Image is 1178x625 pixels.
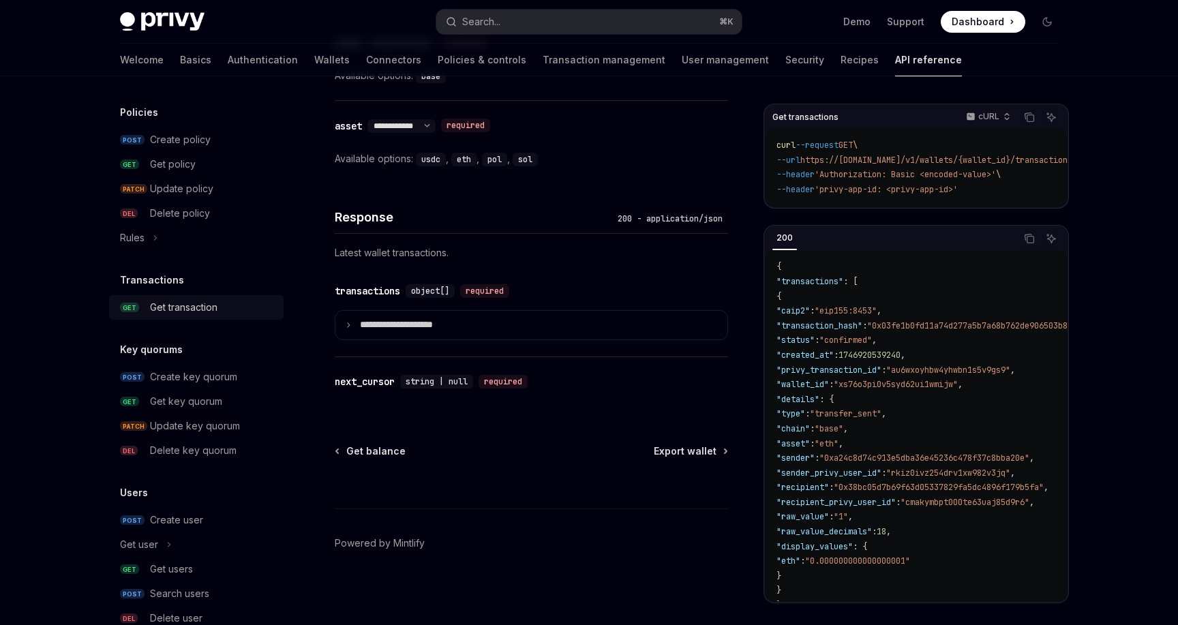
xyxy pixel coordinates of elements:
[896,497,901,508] span: :
[776,555,800,566] span: "eth"
[228,44,298,76] a: Authentication
[120,397,139,407] span: GET
[120,372,145,382] span: POST
[460,284,509,298] div: required
[482,153,507,166] code: pol
[1021,108,1038,126] button: Copy the contents from the code block
[796,140,839,151] span: --request
[451,153,477,166] code: eth
[952,15,1004,29] span: Dashboard
[776,350,834,361] span: "created_at"
[150,585,209,602] div: Search users
[776,585,781,596] span: }
[1042,230,1060,247] button: Ask AI
[958,379,963,390] span: ,
[411,286,449,296] span: object[]
[109,152,284,177] a: GETGet policy
[1029,453,1034,463] span: ,
[120,209,138,219] span: DEL
[335,375,395,388] div: next_cursor
[776,541,853,552] span: "display_values"
[416,70,446,83] code: base
[776,140,796,151] span: curl
[120,515,145,525] span: POST
[776,394,819,405] span: "details"
[109,295,284,320] a: GETGet transaction
[120,184,147,194] span: PATCH
[843,423,848,434] span: ,
[815,423,843,434] span: "base"
[958,106,1016,129] button: cURL
[776,169,815,180] span: --header
[776,291,781,302] span: {
[853,140,858,151] span: \
[815,169,996,180] span: 'Authorization: Basic <encoded-value>'
[109,365,284,389] a: POSTCreate key quorum
[815,184,958,195] span: 'privy-app-id: <privy-app-id>'
[819,335,872,346] span: "confirmed"
[881,365,886,376] span: :
[776,423,810,434] span: "chain"
[366,44,421,76] a: Connectors
[941,11,1025,33] a: Dashboard
[853,541,867,552] span: : {
[843,276,858,287] span: : [
[654,444,727,458] a: Export wallet
[150,393,222,410] div: Get key quorum
[150,299,217,316] div: Get transaction
[785,44,824,76] a: Security
[120,536,158,553] div: Get user
[886,365,1010,376] span: "au6wxoyhbw4yhwbn1s5v9gs9"
[120,230,145,246] div: Rules
[815,438,839,449] span: "eth"
[819,394,834,405] span: : {
[150,442,237,459] div: Delete key quorum
[150,156,196,172] div: Get policy
[776,261,781,272] span: {
[150,512,203,528] div: Create user
[862,320,867,331] span: :
[120,44,164,76] a: Welcome
[462,14,500,30] div: Search...
[772,112,839,123] span: Get transactions
[776,305,810,316] span: "caip2"
[848,511,853,522] span: ,
[810,438,815,449] span: :
[719,16,734,27] span: ⌘ K
[335,245,728,261] p: Latest wallet transactions.
[834,350,839,361] span: :
[872,526,877,537] span: :
[776,365,881,376] span: "privy_transaction_id"
[841,44,879,76] a: Recipes
[810,408,881,419] span: "transfer_sent"
[776,482,829,493] span: "recipient"
[436,10,742,34] button: Open search
[829,379,834,390] span: :
[829,511,834,522] span: :
[513,153,538,166] code: sol
[843,15,871,29] a: Demo
[776,335,815,346] span: "status"
[895,44,962,76] a: API reference
[877,526,886,537] span: 18
[150,205,210,222] div: Delete policy
[441,119,490,132] div: required
[120,135,145,145] span: POST
[776,570,781,581] span: }
[887,15,924,29] a: Support
[120,303,139,313] span: GET
[109,532,284,557] button: Toggle Get user section
[776,468,881,478] span: "sender_privy_user_id"
[776,511,829,522] span: "raw_value"
[1021,230,1038,247] button: Copy the contents from the code block
[805,408,810,419] span: :
[772,230,797,246] div: 200
[901,350,905,361] span: ,
[996,169,1001,180] span: \
[336,444,406,458] a: Get balance
[109,201,284,226] a: DELDelete policy
[416,153,446,166] code: usdc
[776,408,805,419] span: "type"
[881,468,886,478] span: :
[406,376,468,387] span: string | null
